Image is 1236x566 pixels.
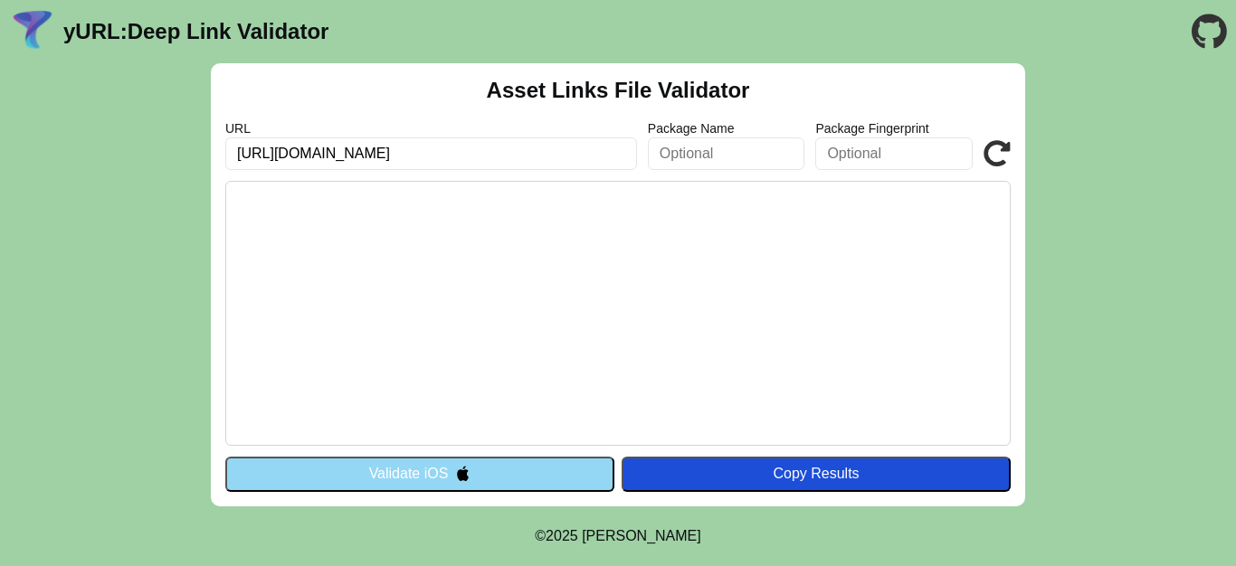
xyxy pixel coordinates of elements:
a: yURL:Deep Link Validator [63,19,328,44]
a: Michael Ibragimchayev's Personal Site [582,528,701,543]
input: Optional [815,137,973,170]
label: URL [225,121,637,136]
div: Copy Results [631,466,1002,482]
img: yURL Logo [9,8,56,55]
label: Package Fingerprint [815,121,973,136]
footer: © [535,506,700,566]
input: Required [225,137,637,170]
input: Optional [648,137,805,170]
span: 2025 [546,528,578,543]
img: appleIcon.svg [455,466,471,481]
button: Copy Results [622,457,1011,491]
h2: Asset Links File Validator [487,78,750,103]
button: Validate iOS [225,457,614,491]
label: Package Name [648,121,805,136]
